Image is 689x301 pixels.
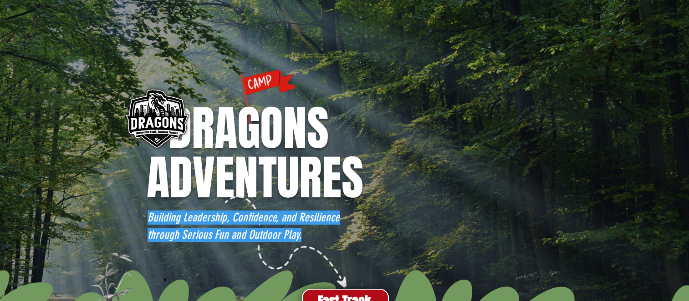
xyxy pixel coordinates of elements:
[147,94,363,213] span: DRAGONS ADVENTURES
[238,67,296,126] img: CAMP FLAG.png
[505,156,556,191] img: WARNING.png
[119,83,193,156] img: DRAGONS LOGO BADGE SINGAPORE.png
[148,211,340,242] span: Building Leadership, Confidence, and Resilience through Serious Fun and Outdoor Play.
